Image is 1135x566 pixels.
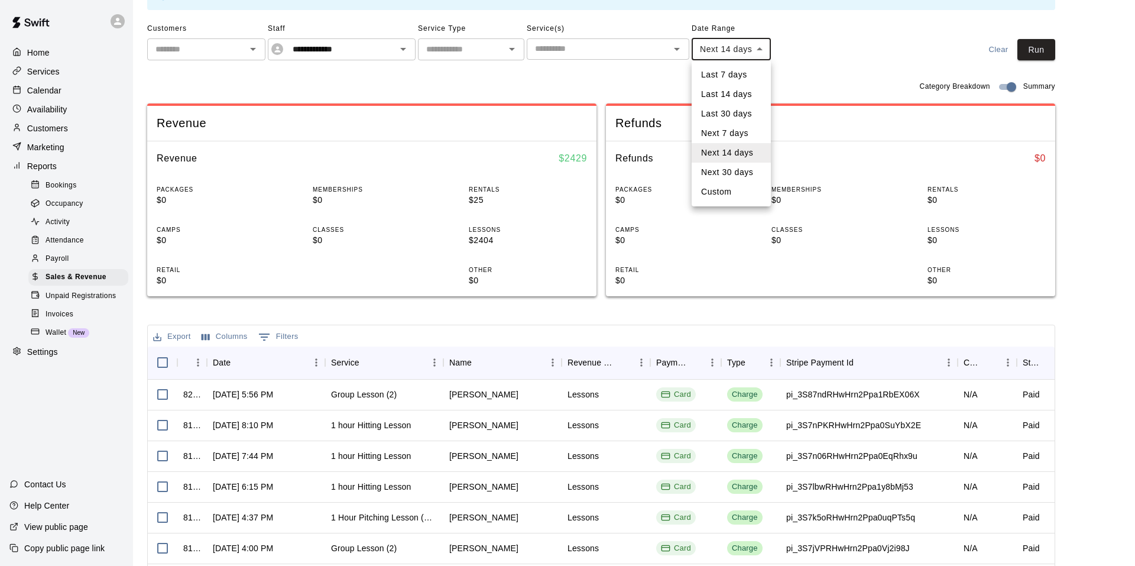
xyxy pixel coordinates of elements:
li: Next 30 days [692,163,771,182]
li: Last 7 days [692,65,771,85]
li: Next 7 days [692,124,771,143]
li: Next 14 days [692,143,771,163]
li: Last 14 days [692,85,771,104]
li: Custom [692,182,771,202]
li: Last 30 days [692,104,771,124]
